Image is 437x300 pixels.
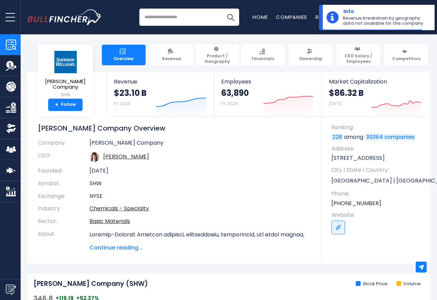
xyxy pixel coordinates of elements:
td: SHW [89,177,311,190]
span: Employees [221,78,315,85]
th: CEO: [38,149,89,165]
a: Overview [102,45,146,65]
small: [DATE] [329,101,342,107]
span: Ranking: [331,124,423,131]
span: Website: [331,211,423,219]
span: Market Capitalization [329,78,423,85]
span: Ownership [299,56,322,62]
th: Sector: [38,215,89,228]
span: City | State | Country: [331,166,423,174]
h2: [PERSON_NAME] Company (SHW) [33,280,148,288]
span: Competitors [392,56,420,62]
td: NYSE [89,190,311,203]
th: Founded: [38,165,89,177]
strong: + [55,102,58,108]
a: Basic Materials [89,217,130,225]
p: [STREET_ADDRESS] [331,154,423,162]
th: About [38,228,89,252]
small: SHW [43,92,87,98]
small: FY 2024 [114,101,130,107]
img: Bullfincher logo [28,9,102,25]
td: [DATE] [89,165,311,177]
h1: [PERSON_NAME] Company Overview [38,124,311,133]
a: [PHONE_NUMBER] [331,200,381,207]
a: Ownership [289,45,332,65]
span: [PERSON_NAME] Company [43,79,87,90]
a: Market Capitalization $86.32 B [DATE] [322,72,429,116]
a: Product / Geography [195,45,239,65]
strong: 63,890 [221,88,249,98]
a: Employees 63,890 FY 2024 [214,72,321,116]
p: [GEOGRAPHIC_DATA] | [GEOGRAPHIC_DATA] | US [331,176,423,186]
a: +Follow [48,99,83,111]
a: Companies [276,13,307,21]
span: CEO Salary / Employees [340,53,377,64]
th: Company: [38,140,89,149]
span: Overview [114,56,134,62]
span: Continue reading... [89,244,311,252]
a: Home [253,13,268,21]
a: Ranking [316,13,339,21]
span: Revenue [114,78,207,85]
span: Product / Geography [199,53,236,64]
span: Revenue breakdown by geography data not available for this company [343,15,427,26]
strong: Info [343,9,426,15]
a: [PERSON_NAME] Company SHW [43,50,88,99]
strong: $23.10 B [114,88,147,98]
img: heidi-petz.jpg [89,152,99,162]
a: Financials [241,45,285,65]
a: Go to link [331,221,345,234]
a: CEO Salary / Employees [337,45,380,65]
th: Industry: [38,202,89,215]
strong: $86.32 B [329,88,364,98]
li: Volume [396,281,421,287]
td: [PERSON_NAME] Company [89,140,311,149]
img: Ownership [6,123,16,134]
a: 228 [331,134,343,141]
a: Go to homepage [28,9,102,25]
th: Symbol: [38,177,89,190]
small: FY 2024 [221,101,238,107]
p: among [331,133,423,141]
a: Competitors [384,45,428,65]
th: Exchange: [38,190,89,203]
span: Phone: [331,190,423,198]
a: Revenue $23.10 B FY 2024 [107,72,214,116]
li: Stock Price [356,281,387,287]
a: 30364 companies [365,134,416,141]
a: Revenue [150,45,193,65]
span: Financials [252,56,274,62]
span: Address: [331,145,423,153]
a: ceo [103,153,149,160]
a: Chemicals - Specialty [89,204,149,212]
span: Revenue [162,56,181,62]
button: Search [222,9,239,26]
